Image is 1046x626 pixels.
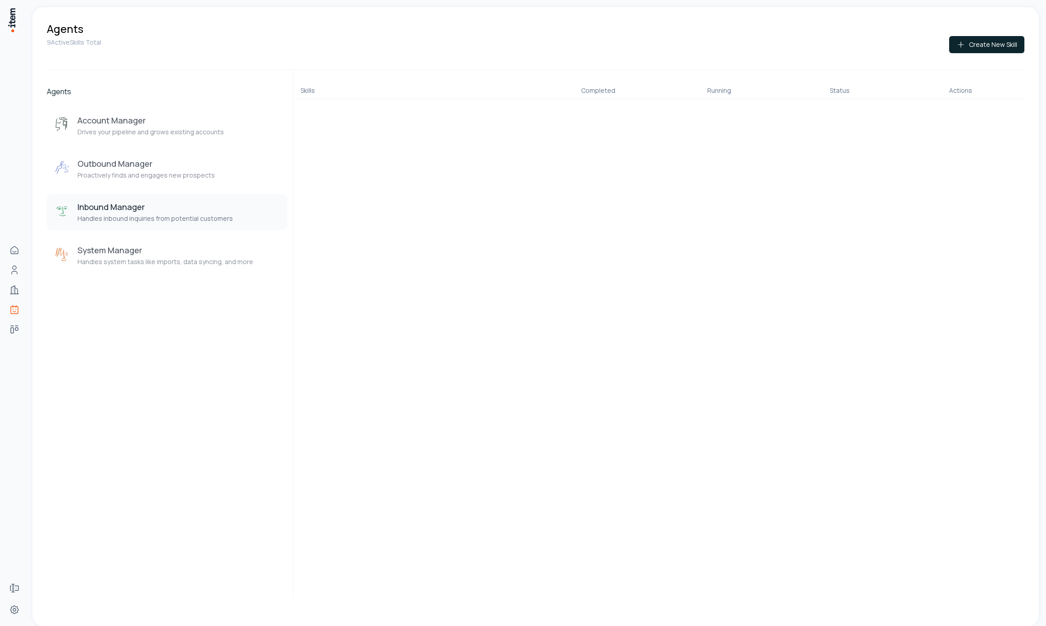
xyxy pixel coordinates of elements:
[77,245,253,256] h3: System Manager
[5,601,23,619] a: Settings
[54,160,70,176] img: Outbound Manager
[300,86,535,95] div: Skills
[5,241,23,259] a: Home
[7,7,16,33] img: Item Brain Logo
[77,115,224,126] h3: Account Manager
[5,281,23,299] a: Companies
[949,36,1024,53] button: Create New Skill
[77,171,215,180] p: Proactively finds and engages new prospects
[5,301,23,319] a: Agents
[541,86,655,95] div: Completed
[904,86,1017,95] div: Actions
[783,86,896,95] div: Status
[54,247,70,263] img: System Manager
[77,214,233,223] p: Handles inbound inquiries from potential customers
[77,201,233,212] h3: Inbound Manager
[47,151,287,187] button: Outbound ManagerOutbound ManagerProactively finds and engages new prospects
[47,108,287,144] button: Account ManagerAccount ManagerDrives your pipeline and grows existing accounts
[5,579,23,597] a: Forms
[662,86,776,95] div: Running
[47,86,287,97] h2: Agents
[47,38,101,47] p: 9 Active Skills Total
[54,117,70,133] img: Account Manager
[77,257,253,266] p: Handles system tasks like imports, data syncing, and more
[47,194,287,230] button: Inbound ManagerInbound ManagerHandles inbound inquiries from potential customers
[5,261,23,279] a: Contacts
[47,238,287,274] button: System ManagerSystem ManagerHandles system tasks like imports, data syncing, and more
[5,320,23,338] a: deals
[77,158,215,169] h3: Outbound Manager
[54,203,70,219] img: Inbound Manager
[47,22,83,36] h1: Agents
[77,128,224,137] p: Drives your pipeline and grows existing accounts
